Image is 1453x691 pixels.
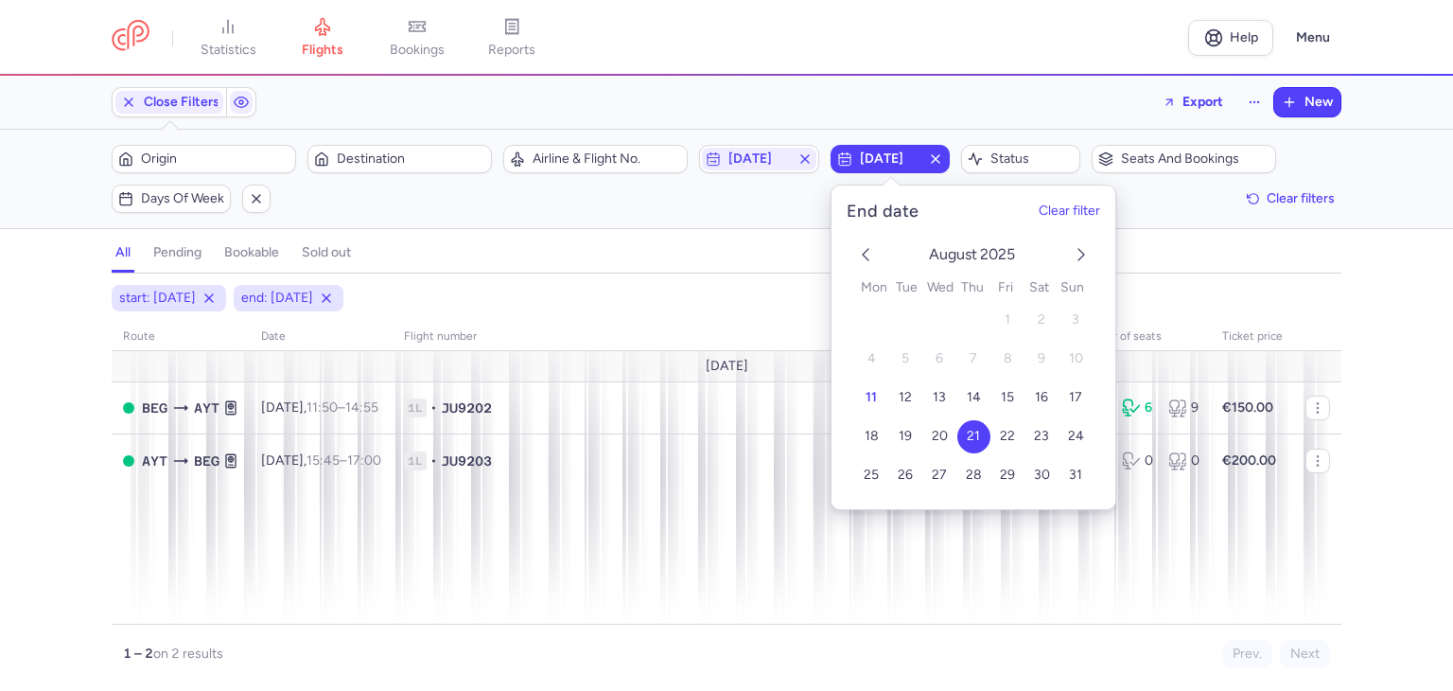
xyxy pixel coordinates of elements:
[966,389,980,405] span: 14
[956,343,989,376] button: 7
[123,646,153,662] strong: 1 – 2
[854,381,887,415] button: 11
[141,191,224,206] span: Days of week
[854,420,887,453] button: 18
[123,402,134,414] span: OPEN
[1035,389,1048,405] span: 16
[888,381,921,415] button: 12
[112,145,296,173] button: Origin
[306,399,378,416] span: –
[201,42,256,59] span: statistics
[1122,452,1153,470] div: 0
[1274,88,1340,116] button: New
[1024,304,1058,337] button: 2
[1230,30,1258,44] span: Help
[1267,191,1335,205] span: Clear filters
[194,398,219,418] span: AYT
[831,145,950,173] button: [DATE]
[1069,467,1082,483] span: 31
[307,145,492,173] button: Destination
[1024,381,1058,415] button: 16
[503,145,688,173] button: Airline & Flight No.
[956,381,989,415] button: 14
[144,95,219,110] span: Close Filters
[990,304,1024,337] button: 1
[1003,350,1011,366] span: 8
[936,350,943,366] span: 6
[181,17,275,59] a: statistics
[932,467,947,483] span: 27
[404,452,427,470] span: 1L
[1211,323,1294,351] th: Ticket price
[1168,452,1199,470] div: 0
[854,459,887,492] button: 25
[860,151,920,167] span: [DATE]
[899,389,912,405] span: 12
[1038,311,1045,328] span: 2
[306,452,340,469] time: 15:45
[728,151,789,167] span: [DATE]
[922,381,955,415] button: 13
[153,244,201,261] h4: pending
[1039,204,1100,219] button: Clear filter
[888,343,921,376] button: 5
[1150,87,1235,117] button: Export
[866,389,877,405] span: 11
[1001,389,1014,405] span: 15
[142,398,167,418] span: BEG
[194,451,219,471] span: BEG
[430,452,437,470] span: •
[1059,459,1092,492] button: 31
[888,420,921,453] button: 19
[1070,243,1093,270] button: next month
[1000,467,1015,483] span: 29
[1222,640,1272,668] button: Prev.
[970,350,977,366] span: 7
[250,323,393,351] th: date
[1024,420,1058,453] button: 23
[142,451,167,471] span: AYT
[1072,311,1079,328] span: 3
[990,420,1024,453] button: 22
[931,428,947,444] span: 20
[990,151,1074,167] span: Status
[441,399,492,417] span: JU9202
[1059,304,1092,337] button: 3
[112,185,231,213] button: Days of week
[922,459,955,492] button: 27
[933,389,946,405] span: 13
[306,452,381,469] span: –
[1188,20,1273,56] a: Help
[1059,420,1092,453] button: 24
[922,420,955,453] button: 20
[1280,640,1330,668] button: Next
[961,145,1080,173] button: Status
[1069,389,1082,405] span: 17
[113,88,226,116] button: Close Filters
[275,17,370,59] a: flights
[153,646,223,662] span: on 2 results
[956,420,989,453] button: 21
[847,201,919,222] h5: End date
[337,151,485,167] span: Destination
[115,244,131,261] h4: all
[1168,399,1199,417] div: 9
[929,245,980,263] span: August
[1222,399,1273,416] strong: €150.00
[123,455,134,467] span: OPEN
[370,17,464,59] a: bookings
[390,42,445,59] span: bookings
[967,428,980,444] span: 21
[864,467,879,483] span: 25
[1059,381,1092,415] button: 17
[112,20,149,55] a: CitizenPlane red outlined logo
[224,244,279,261] h4: bookable
[302,244,351,261] h4: sold out
[430,399,437,417] span: •
[1005,311,1010,328] span: 1
[1067,428,1083,444] span: 24
[1064,323,1211,351] th: number of seats
[441,452,492,470] span: JU9203
[1304,95,1333,110] span: New
[1034,428,1049,444] span: 23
